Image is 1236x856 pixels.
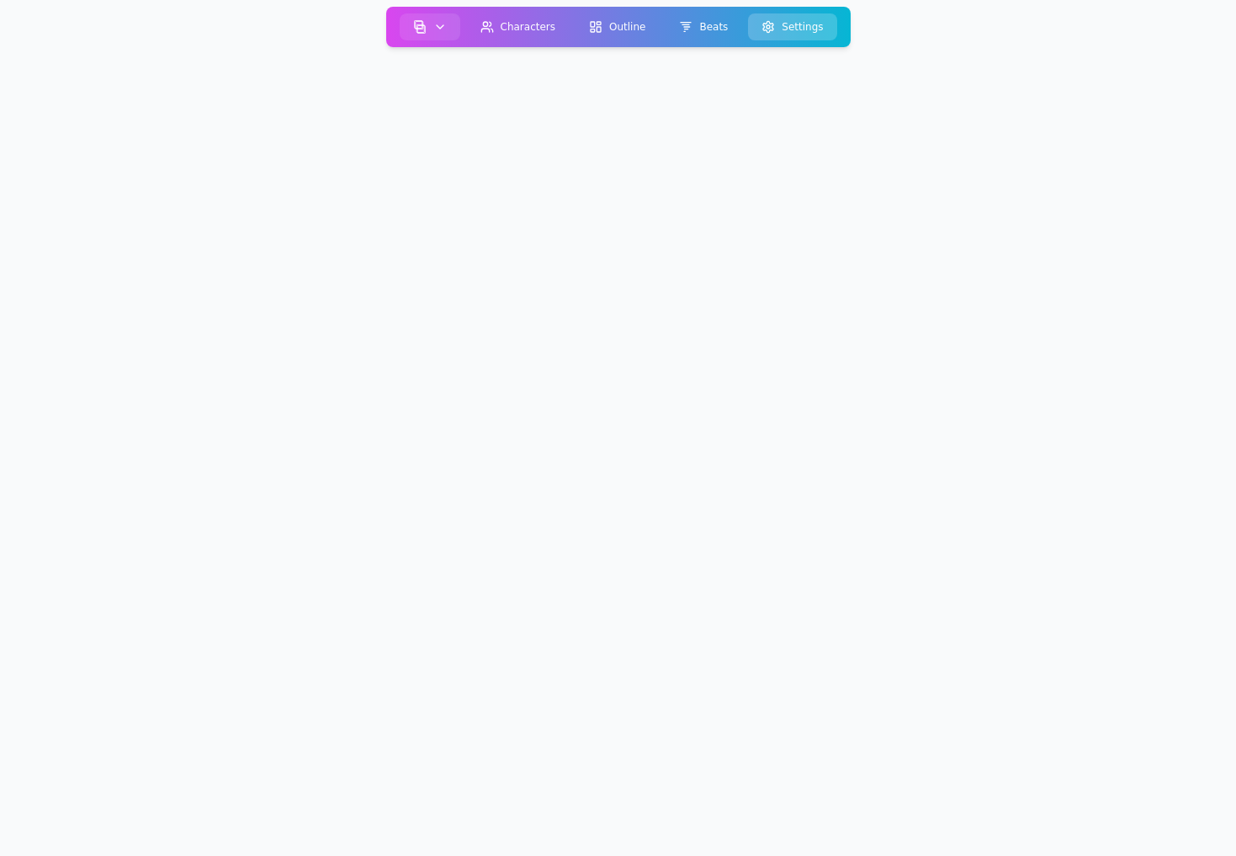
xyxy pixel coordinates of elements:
[412,20,426,34] img: storyboard
[662,10,745,44] a: Beats
[748,13,836,40] button: Settings
[466,13,569,40] button: Characters
[666,13,741,40] button: Beats
[745,10,840,44] a: Settings
[463,10,572,44] a: Characters
[576,13,659,40] button: Outline
[572,10,662,44] a: Outline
